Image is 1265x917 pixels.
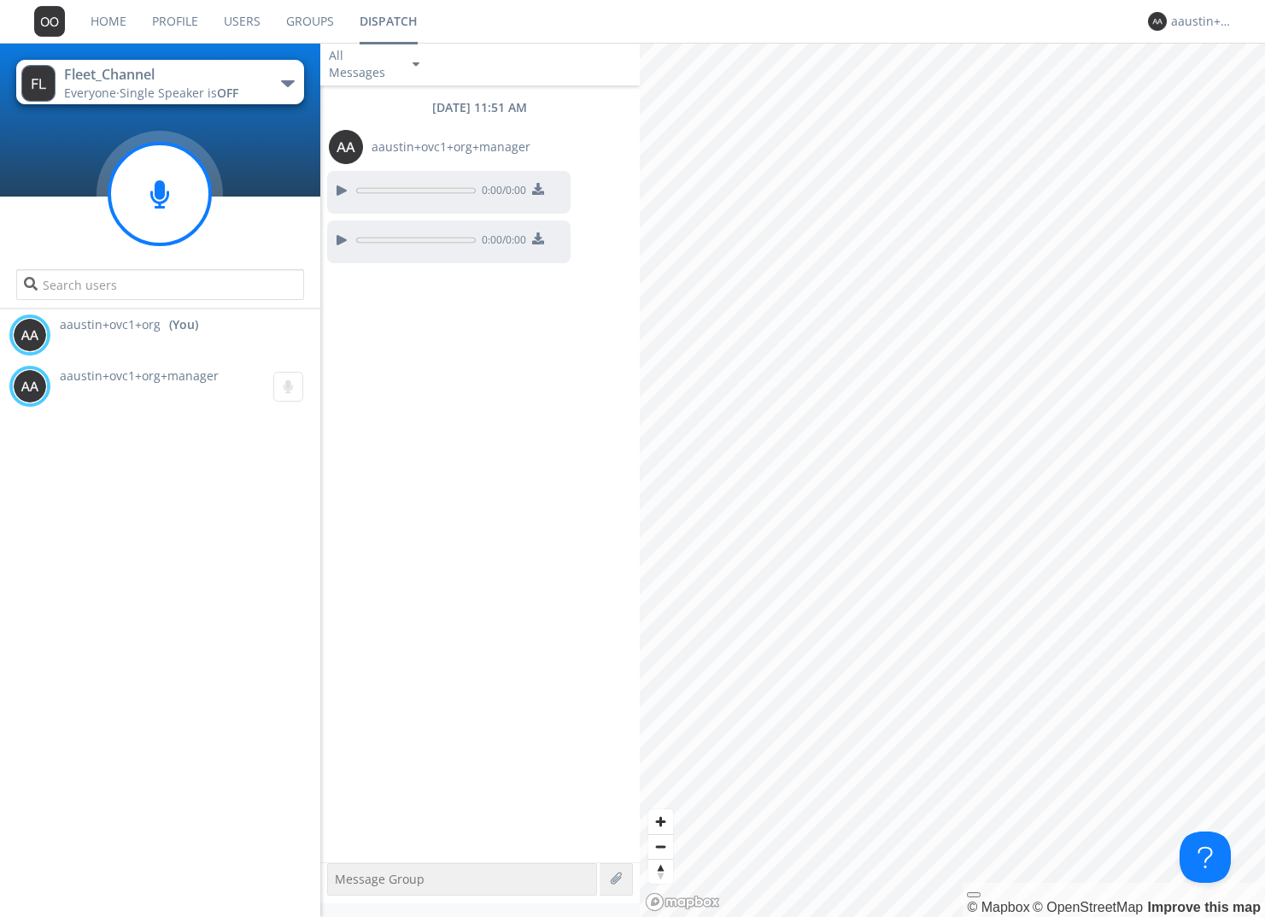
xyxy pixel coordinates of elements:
button: Toggle attribution [967,892,981,897]
span: Single Speaker is [120,85,238,101]
div: All Messages [329,47,397,81]
canvas: Map [640,43,1265,917]
img: download media button [532,232,544,244]
div: aaustin+ovc1+org [1171,13,1235,30]
button: Zoom in [648,809,673,834]
a: OpenStreetMap [1033,900,1143,914]
span: aaustin+ovc1+org+manager [372,138,530,156]
img: 373638.png [13,318,47,352]
span: Zoom out [648,835,673,859]
img: 373638.png [34,6,65,37]
button: Zoom out [648,834,673,859]
button: Fleet_ChannelEveryone·Single Speaker isOFF [16,60,304,104]
input: Search users [16,269,304,300]
iframe: Toggle Customer Support [1180,832,1231,883]
span: aaustin+ovc1+org+manager [60,367,219,384]
div: Fleet_Channel [64,65,256,85]
img: caret-down-sm.svg [413,62,419,67]
img: 373638.png [1148,12,1167,31]
button: Reset bearing to north [648,859,673,884]
img: 373638.png [329,130,363,164]
span: 0:00 / 0:00 [476,183,526,202]
a: Mapbox logo [645,892,720,912]
span: OFF [217,85,238,101]
span: 0:00 / 0:00 [476,232,526,251]
a: Mapbox [967,900,1029,914]
div: (You) [169,316,198,333]
span: aaustin+ovc1+org [60,316,161,333]
img: 373638.png [21,65,56,102]
div: Everyone · [64,85,256,102]
img: download media button [532,183,544,195]
a: Map feedback [1148,900,1261,914]
div: [DATE] 11:51 AM [320,99,641,116]
img: 373638.png [13,369,47,403]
